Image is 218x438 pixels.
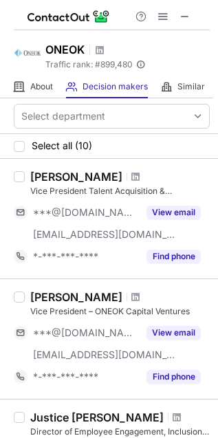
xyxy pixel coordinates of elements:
span: ***@[DOMAIN_NAME] [33,206,138,219]
img: ContactOut v5.3.10 [28,8,110,25]
span: [EMAIL_ADDRESS][DOMAIN_NAME] [33,349,176,361]
button: Reveal Button [146,206,201,219]
div: Select department [21,109,105,123]
span: Similar [177,81,205,92]
span: About [30,81,53,92]
div: Vice President – ONEOK Capital Ventures [30,305,210,318]
button: Reveal Button [146,370,201,384]
span: Traffic rank: # 899,480 [45,60,133,69]
img: 7151d7e88eb7b573f23931e6da757bcd [14,39,41,67]
span: [EMAIL_ADDRESS][DOMAIN_NAME] [33,228,176,241]
div: Vice President Talent Acquisition & Onboarding [30,185,210,197]
div: Justice [PERSON_NAME] [30,410,164,424]
span: Decision makers [83,81,148,92]
div: Director of Employee Engagement, Inclusion and Diversity [30,426,210,438]
h1: ONEOK [45,41,85,58]
button: Reveal Button [146,326,201,340]
span: ***@[DOMAIN_NAME] [33,327,138,339]
button: Reveal Button [146,250,201,263]
div: [PERSON_NAME] [30,170,122,184]
div: [PERSON_NAME] [30,290,122,304]
span: Select all (10) [32,140,92,151]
